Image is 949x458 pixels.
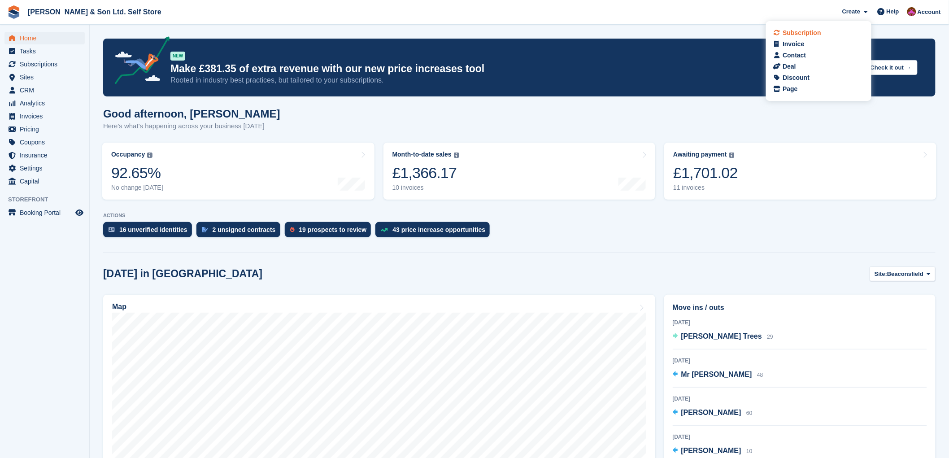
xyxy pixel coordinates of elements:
div: 10 invoices [392,184,459,192]
div: 19 prospects to review [299,226,367,233]
span: 48 [757,372,763,378]
a: menu [4,162,85,174]
div: Contact [783,51,806,60]
span: Create [842,7,860,16]
span: [PERSON_NAME] Trees [681,332,762,340]
div: £1,701.02 [673,164,738,182]
a: [PERSON_NAME] 10 [673,445,753,457]
span: CRM [20,84,74,96]
span: Insurance [20,149,74,161]
div: Occupancy [111,151,145,158]
a: 2 unsigned contracts [196,222,285,242]
span: Analytics [20,97,74,109]
a: menu [4,175,85,188]
img: prospect-51fa495bee0391a8d652442698ab0144808aea92771e9ea1ae160a38d050c398.svg [290,227,295,232]
img: price_increase_opportunities-93ffe204e8149a01c8c9dc8f82e8f89637d9d84a8eef4429ea346261dce0b2c0.svg [381,228,388,232]
div: No change [DATE] [111,184,163,192]
div: [DATE] [673,357,927,365]
span: [PERSON_NAME] [681,447,741,454]
a: [PERSON_NAME] & Son Ltd. Self Store [24,4,165,19]
span: Subscriptions [20,58,74,70]
a: 43 price increase opportunities [375,222,494,242]
div: 16 unverified identities [119,226,187,233]
a: Subscription [775,28,863,38]
span: Invoices [20,110,74,122]
div: NEW [170,52,185,61]
a: menu [4,84,85,96]
a: menu [4,110,85,122]
img: Kate Standish [907,7,916,16]
a: Occupancy 92.65% No change [DATE] [102,143,374,200]
span: 60 [746,410,752,416]
h2: Map [112,303,126,311]
span: Capital [20,175,74,188]
a: Deal [775,62,863,71]
a: Page [775,84,863,94]
span: [PERSON_NAME] [681,409,741,416]
a: [PERSON_NAME] Trees 29 [673,331,773,343]
a: menu [4,97,85,109]
div: Page [783,84,797,94]
span: Storefront [8,195,89,204]
div: Discount [783,73,810,83]
img: verify_identity-adf6edd0f0f0b5bbfe63781bf79b02c33cf7c696d77639b501bdc392416b5a36.svg [109,227,115,232]
span: Home [20,32,74,44]
div: Deal [783,62,796,71]
div: 43 price increase opportunities [392,226,485,233]
button: Site: Beaconsfield [870,266,936,281]
a: menu [4,45,85,57]
img: price-adjustments-announcement-icon-8257ccfd72463d97f412b2fc003d46551f7dbcb40ab6d574587a9cd5c0d94... [107,36,170,87]
a: menu [4,136,85,148]
span: 10 [746,448,752,454]
a: 16 unverified identities [103,222,196,242]
a: Discount [775,73,863,83]
span: Sites [20,71,74,83]
a: Preview store [74,207,85,218]
h2: Move ins / outs [673,302,927,313]
h2: [DATE] in [GEOGRAPHIC_DATA] [103,268,262,280]
span: Coupons [20,136,74,148]
div: 11 invoices [673,184,738,192]
h1: Good afternoon, [PERSON_NAME] [103,108,280,120]
img: stora-icon-8386f47178a22dfd0bd8f6a31ec36ba5ce8667c1dd55bd0f319d3a0aa187defe.svg [7,5,21,19]
p: Rooted in industry best practices, but tailored to your subscriptions. [170,75,857,85]
a: menu [4,123,85,135]
span: 29 [767,334,773,340]
span: Tasks [20,45,74,57]
img: contract_signature_icon-13c848040528278c33f63329250d36e43548de30e8caae1d1a13099fd9432cc5.svg [202,227,208,232]
a: Invoice [775,39,863,49]
span: Settings [20,162,74,174]
a: [PERSON_NAME] 60 [673,407,753,419]
div: Invoice [783,39,804,49]
img: icon-info-grey-7440780725fd019a000dd9b08b2336e03edf1995a4989e88bcd33f0948082b44.svg [729,153,735,158]
p: ACTIONS [103,213,936,218]
a: menu [4,206,85,219]
span: Mr [PERSON_NAME] [681,371,752,378]
div: [DATE] [673,395,927,403]
a: Mr [PERSON_NAME] 48 [673,369,763,381]
div: Subscription [783,28,821,38]
div: £1,366.17 [392,164,459,182]
div: 92.65% [111,164,163,182]
a: 19 prospects to review [285,222,376,242]
img: icon-info-grey-7440780725fd019a000dd9b08b2336e03edf1995a4989e88bcd33f0948082b44.svg [454,153,459,158]
div: [DATE] [673,433,927,441]
span: Beaconsfield [887,270,923,279]
a: menu [4,58,85,70]
div: Month-to-date sales [392,151,452,158]
a: Month-to-date sales £1,366.17 10 invoices [383,143,656,200]
span: Account [918,8,941,17]
img: icon-info-grey-7440780725fd019a000dd9b08b2336e03edf1995a4989e88bcd33f0948082b44.svg [147,153,152,158]
a: menu [4,32,85,44]
span: Booking Portal [20,206,74,219]
a: Contact [775,51,863,60]
span: Help [887,7,899,16]
button: Check it out → [864,60,918,75]
div: [DATE] [673,318,927,327]
div: Awaiting payment [673,151,727,158]
div: 2 unsigned contracts [213,226,276,233]
span: Pricing [20,123,74,135]
a: menu [4,149,85,161]
span: Site: [875,270,887,279]
a: menu [4,71,85,83]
